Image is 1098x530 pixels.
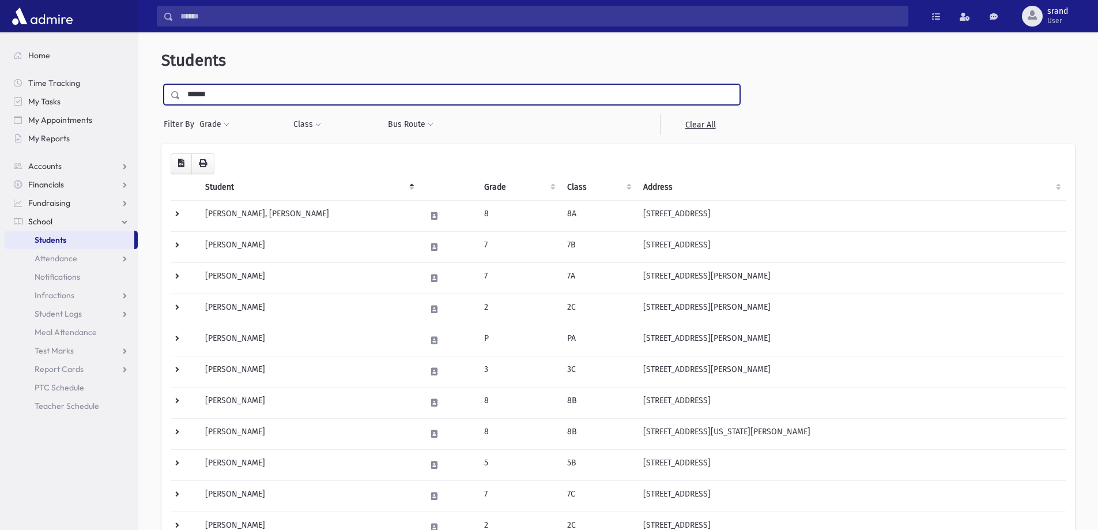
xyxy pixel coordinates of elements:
[387,114,434,135] button: Bus Route
[636,449,1066,480] td: [STREET_ADDRESS]
[5,397,138,415] a: Teacher Schedule
[5,111,138,129] a: My Appointments
[35,382,84,393] span: PTC Schedule
[5,46,138,65] a: Home
[477,325,560,356] td: P
[198,200,419,231] td: [PERSON_NAME], [PERSON_NAME]
[164,118,199,130] span: Filter By
[560,174,636,201] th: Class: activate to sort column ascending
[293,114,322,135] button: Class
[35,345,74,356] span: Test Marks
[636,174,1066,201] th: Address: activate to sort column ascending
[477,294,560,325] td: 2
[35,401,99,411] span: Teacher Schedule
[477,356,560,387] td: 3
[5,249,138,268] a: Attendance
[477,418,560,449] td: 8
[560,231,636,262] td: 7B
[5,378,138,397] a: PTC Schedule
[636,200,1066,231] td: [STREET_ADDRESS]
[198,418,419,449] td: [PERSON_NAME]
[35,364,84,374] span: Report Cards
[35,272,80,282] span: Notifications
[28,133,70,144] span: My Reports
[560,200,636,231] td: 8A
[198,325,419,356] td: [PERSON_NAME]
[198,294,419,325] td: [PERSON_NAME]
[5,231,134,249] a: Students
[636,231,1066,262] td: [STREET_ADDRESS]
[28,216,52,227] span: School
[5,129,138,148] a: My Reports
[173,6,908,27] input: Search
[161,51,226,70] span: Students
[28,115,92,125] span: My Appointments
[560,387,636,418] td: 8B
[5,194,138,212] a: Fundraising
[5,268,138,286] a: Notifications
[5,341,138,360] a: Test Marks
[5,323,138,341] a: Meal Attendance
[35,290,74,300] span: Infractions
[35,235,66,245] span: Students
[477,231,560,262] td: 7
[5,360,138,378] a: Report Cards
[560,418,636,449] td: 8B
[35,309,82,319] span: Student Logs
[636,480,1066,512] td: [STREET_ADDRESS]
[198,174,419,201] th: Student: activate to sort column descending
[198,480,419,512] td: [PERSON_NAME]
[560,480,636,512] td: 7C
[477,480,560,512] td: 7
[560,325,636,356] td: PA
[28,198,70,208] span: Fundraising
[199,114,230,135] button: Grade
[636,294,1066,325] td: [STREET_ADDRESS][PERSON_NAME]
[477,449,560,480] td: 5
[35,253,77,264] span: Attendance
[477,387,560,418] td: 8
[560,294,636,325] td: 2C
[28,161,62,171] span: Accounts
[560,356,636,387] td: 3C
[1047,16,1068,25] span: User
[5,212,138,231] a: School
[560,262,636,294] td: 7A
[28,78,80,88] span: Time Tracking
[9,5,76,28] img: AdmirePro
[5,286,138,305] a: Infractions
[477,174,560,201] th: Grade: activate to sort column ascending
[198,387,419,418] td: [PERSON_NAME]
[35,327,97,337] span: Meal Attendance
[636,356,1066,387] td: [STREET_ADDRESS][PERSON_NAME]
[5,305,138,323] a: Student Logs
[198,231,419,262] td: [PERSON_NAME]
[660,114,740,135] a: Clear All
[5,175,138,194] a: Financials
[636,325,1066,356] td: [STREET_ADDRESS][PERSON_NAME]
[5,92,138,111] a: My Tasks
[477,262,560,294] td: 7
[477,200,560,231] td: 8
[198,356,419,387] td: [PERSON_NAME]
[1047,7,1068,16] span: srand
[171,153,192,174] button: CSV
[636,387,1066,418] td: [STREET_ADDRESS]
[28,179,64,190] span: Financials
[5,157,138,175] a: Accounts
[191,153,214,174] button: Print
[5,74,138,92] a: Time Tracking
[636,418,1066,449] td: [STREET_ADDRESS][US_STATE][PERSON_NAME]
[28,50,50,61] span: Home
[636,262,1066,294] td: [STREET_ADDRESS][PERSON_NAME]
[28,96,61,107] span: My Tasks
[198,449,419,480] td: [PERSON_NAME]
[198,262,419,294] td: [PERSON_NAME]
[560,449,636,480] td: 5B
